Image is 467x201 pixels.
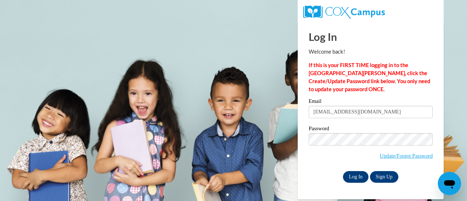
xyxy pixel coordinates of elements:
p: Welcome back! [309,48,433,56]
label: Email [309,98,433,106]
iframe: Button to launch messaging window [438,172,461,195]
input: Log In [343,171,368,183]
a: Update/Forgot Password [380,153,433,159]
label: Password [309,126,433,133]
a: Sign Up [370,171,398,183]
strong: If this is your FIRST TIME logging in to the [GEOGRAPHIC_DATA][PERSON_NAME], click the Create/Upd... [309,62,430,92]
h1: Log In [309,29,433,44]
img: COX Campus [303,5,385,19]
